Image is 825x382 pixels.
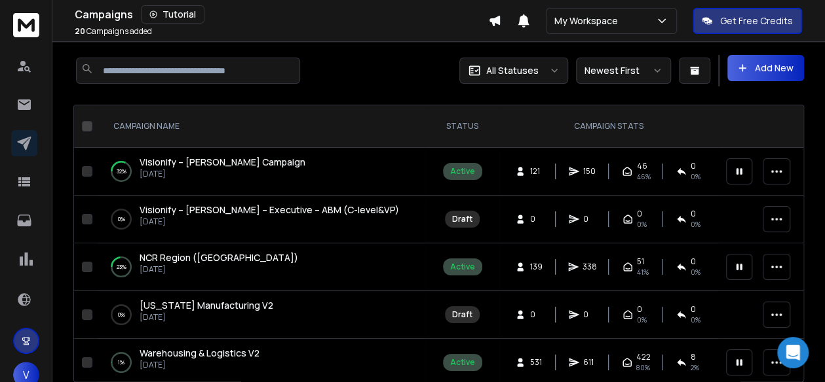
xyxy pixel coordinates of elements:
span: 0 [637,209,642,219]
span: 2 % [691,362,699,373]
span: 0 [583,214,596,224]
span: 611 [583,357,596,368]
td: 0%[US_STATE] Manufacturing V2[DATE] [98,291,425,339]
span: 0 [529,309,543,320]
p: Get Free Credits [720,14,793,27]
span: 0 [691,256,696,267]
a: [US_STATE] Manufacturing V2 [140,299,273,312]
span: 41 % [637,267,649,277]
span: Visionify – [PERSON_NAME] – Executive – ABM (C-level&VP) [140,203,399,216]
span: 0 [529,214,543,224]
button: Add New [727,55,804,81]
span: 531 [529,357,543,368]
span: 0 % [691,171,700,182]
a: Visionify – [PERSON_NAME] – Executive – ABM (C-level&VP) [140,203,399,217]
span: 0 % [691,267,700,277]
p: 0 % [118,213,125,226]
span: 0 [691,161,696,171]
th: CAMPAIGN STATS [499,105,718,148]
span: 0% [637,219,647,230]
span: 338 [583,262,597,272]
td: 32%Visionify – [PERSON_NAME] Campaign[DATE] [98,148,425,196]
button: Tutorial [141,5,204,24]
span: 46 [636,161,647,171]
a: NCR Region ([GEOGRAPHIC_DATA]) [140,251,298,264]
div: Draft [452,214,472,224]
p: All Statuses [486,64,539,77]
span: 0% [691,219,700,230]
p: My Workspace [554,14,623,27]
th: STATUS [425,105,499,148]
p: 32 % [117,165,126,178]
div: Active [450,357,475,368]
span: 8 [691,352,696,362]
button: Get Free Credits [693,8,802,34]
a: Visionify – [PERSON_NAME] Campaign [140,156,305,169]
p: [DATE] [140,264,298,275]
p: [DATE] [140,169,305,179]
span: 422 [636,352,651,362]
th: CAMPAIGN NAME [98,105,425,148]
p: Campaigns added [75,26,152,37]
span: 0 [637,304,642,315]
span: 0% [637,315,647,325]
span: 46 % [636,171,650,182]
span: 51 [637,256,644,267]
div: Active [450,166,475,177]
p: 0 % [118,308,125,321]
p: [DATE] [140,312,273,322]
p: [DATE] [140,360,259,370]
span: 139 [529,262,543,272]
span: 0 [691,209,696,219]
div: Draft [452,309,472,320]
span: 80 % [636,362,650,373]
span: 0 [691,304,696,315]
span: 0 [583,309,596,320]
span: Visionify – [PERSON_NAME] Campaign [140,156,305,168]
div: Open Intercom Messenger [777,337,809,368]
button: Newest First [576,58,671,84]
span: 121 [529,166,543,177]
a: Warehousing & Logistics V2 [140,347,259,360]
p: 1 % [118,356,125,369]
span: 150 [583,166,596,177]
td: 0%Visionify – [PERSON_NAME] – Executive – ABM (C-level&VP)[DATE] [98,196,425,243]
td: 23%NCR Region ([GEOGRAPHIC_DATA])[DATE] [98,243,425,291]
span: 20 [75,26,85,37]
p: [DATE] [140,217,399,227]
div: Active [450,262,475,272]
span: 0% [691,315,700,325]
div: Campaigns [75,5,488,24]
p: 23 % [117,260,126,273]
span: NCR Region ([GEOGRAPHIC_DATA]) [140,251,298,264]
